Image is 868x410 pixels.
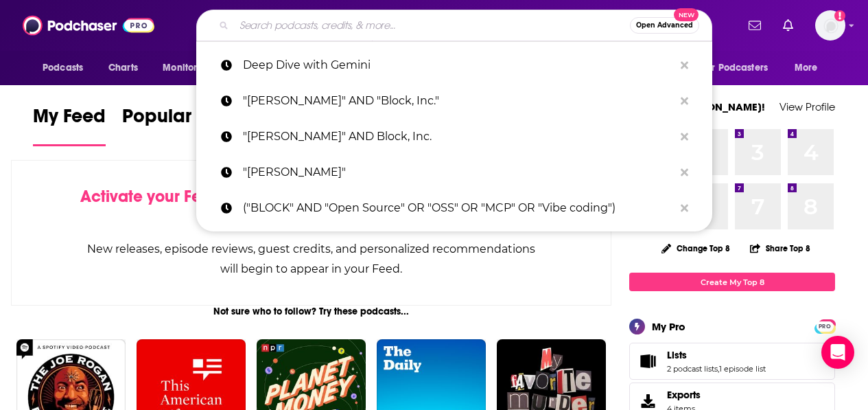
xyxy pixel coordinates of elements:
[196,190,712,226] a: ("BLOCK" AND "Open Source" OR "OSS" OR "MCP" OR "Vibe coding")
[196,155,712,190] a: "[PERSON_NAME]"
[11,306,611,317] div: Not sure who to follow? Try these podcasts...
[243,83,674,119] p: "Jackie" AND "Block, Inc."
[80,186,221,207] span: Activate your Feed
[33,104,106,146] a: My Feed
[80,187,542,227] div: by following Podcasts, Creators, Lists, and other Users!
[243,119,674,155] p: "Jackie" AND Block, Inc.
[779,100,835,113] a: View Profile
[667,349,766,361] a: Lists
[629,273,835,291] a: Create My Top 8
[23,12,154,38] img: Podchaser - Follow, Share and Rate Podcasts
[636,22,693,29] span: Open Advanced
[718,364,719,374] span: ,
[43,58,83,78] span: Podcasts
[817,321,833,331] a: PRO
[743,14,766,37] a: Show notifications dropdown
[667,349,687,361] span: Lists
[652,320,685,333] div: My Pro
[674,8,699,21] span: New
[815,10,845,41] button: Show profile menu
[702,58,768,78] span: For Podcasters
[795,58,818,78] span: More
[163,58,211,78] span: Monitoring
[33,55,101,81] button: open menu
[196,47,712,83] a: Deep Dive with Gemini
[777,14,799,37] a: Show notifications dropdown
[122,104,239,146] a: Popular Feed
[196,119,712,155] a: "[PERSON_NAME]" AND Block, Inc.
[243,190,674,226] p: ("BLOCK" AND "Open Source" OR "OSS" OR "MCP" OR "Vibe coding")
[234,14,630,36] input: Search podcasts, credits, & more...
[629,343,835,380] span: Lists
[815,10,845,41] img: User Profile
[196,10,712,41] div: Search podcasts, credits, & more...
[33,104,106,136] span: My Feed
[693,55,788,81] button: open menu
[834,10,845,21] svg: Add a profile image
[243,47,674,83] p: Deep Dive with Gemini
[122,104,239,136] span: Popular Feed
[667,389,701,401] span: Exports
[108,58,138,78] span: Charts
[719,364,766,374] a: 1 episode list
[80,239,542,279] div: New releases, episode reviews, guest credits, and personalized recommendations will begin to appe...
[99,55,146,81] a: Charts
[634,352,661,371] a: Lists
[815,10,845,41] span: Logged in as kindrieri
[785,55,835,81] button: open menu
[196,83,712,119] a: "[PERSON_NAME]" AND "Block, Inc."
[667,364,718,374] a: 2 podcast lists
[630,17,699,34] button: Open AdvancedNew
[653,240,738,257] button: Change Top 8
[243,155,674,190] p: "Brad Axen"
[749,235,811,262] button: Share Top 8
[821,336,854,369] div: Open Intercom Messenger
[817,321,833,332] span: PRO
[153,55,229,81] button: open menu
